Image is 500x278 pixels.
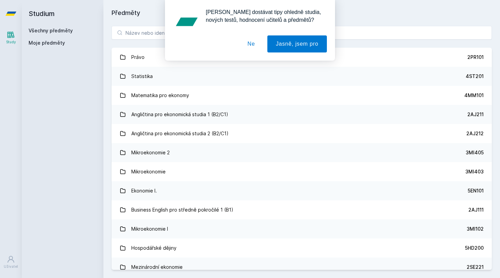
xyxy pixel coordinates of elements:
div: Mikroekonomie I [131,222,168,236]
a: Angličtina pro ekonomická studia 2 (B2/C1) 2AJ212 [112,124,492,143]
a: Hospodářské dějiny 5HD200 [112,238,492,258]
div: Mikroekonomie 2 [131,146,170,159]
div: Hospodářské dějiny [131,241,177,255]
a: Mikroekonomie I 3MI102 [112,219,492,238]
div: Mezinárodní ekonomie [131,260,183,274]
a: Matematika pro ekonomy 4MM101 [112,86,492,105]
a: Business English pro středně pokročilé 1 (B1) 2AJ111 [112,200,492,219]
div: Angličtina pro ekonomická studia 1 (B2/C1) [131,108,228,121]
div: 2SE221 [467,264,484,271]
div: 4MM101 [464,92,484,99]
div: Mikroekonomie [131,165,166,179]
div: 5HD200 [465,245,484,251]
a: Statistika 4ST201 [112,67,492,86]
div: Matematika pro ekonomy [131,89,189,102]
a: Ekonomie I. 5EN101 [112,181,492,200]
img: notification icon [173,8,200,35]
div: 2AJ111 [468,206,484,213]
a: Mikroekonomie 3MI403 [112,162,492,181]
a: Uživatel [1,252,20,273]
div: 2AJ211 [467,111,484,118]
div: 4ST201 [466,73,484,80]
div: Ekonomie I. [131,184,157,198]
div: [PERSON_NAME] dostávat tipy ohledně studia, nových testů, hodnocení učitelů a předmětů? [200,8,327,24]
button: Ne [239,35,264,52]
button: Jasně, jsem pro [267,35,327,52]
a: Angličtina pro ekonomická studia 1 (B2/C1) 2AJ211 [112,105,492,124]
div: 3MI405 [466,149,484,156]
div: 2AJ212 [466,130,484,137]
div: 3MI403 [465,168,484,175]
div: Angličtina pro ekonomická studia 2 (B2/C1) [131,127,229,140]
div: Business English pro středně pokročilé 1 (B1) [131,203,233,217]
div: 5EN101 [468,187,484,194]
a: Mikroekonomie 2 3MI405 [112,143,492,162]
div: 3MI102 [467,226,484,232]
div: Statistika [131,69,153,83]
a: Mezinárodní ekonomie 2SE221 [112,258,492,277]
div: Uživatel [4,264,18,269]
